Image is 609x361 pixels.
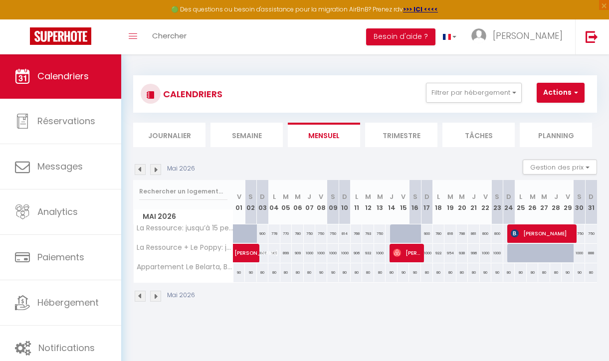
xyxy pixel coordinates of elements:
[503,263,515,282] div: 80
[327,224,339,243] div: 750
[362,263,374,282] div: 80
[421,180,433,224] th: 17
[283,192,289,201] abbr: M
[566,192,570,201] abbr: V
[471,28,486,43] img: ...
[456,224,468,243] div: 798
[355,192,358,201] abbr: L
[295,192,301,201] abbr: M
[554,192,558,201] abbr: J
[339,224,351,243] div: 814
[37,205,78,218] span: Analytics
[393,243,421,262] span: [PERSON_NAME]
[433,244,445,262] div: 922
[233,263,245,282] div: 90
[472,192,476,201] abbr: J
[550,263,562,282] div: 80
[366,28,435,45] button: Besoin d'aide ?
[447,192,453,201] abbr: M
[292,244,304,262] div: 909
[292,180,304,224] th: 06
[268,180,280,224] th: 04
[398,180,409,224] th: 15
[468,180,480,224] th: 21
[161,83,222,105] h3: CALENDRIERS
[233,180,245,224] th: 01
[339,244,351,262] div: 1000
[273,192,276,201] abbr: L
[135,244,235,251] span: La Ressource + Le Poppy: jusqu'à 19 personnes
[257,180,269,224] th: 03
[229,244,241,263] a: [PERSON_NAME]
[365,123,437,147] li: Trimestre
[493,29,563,42] span: [PERSON_NAME]
[167,291,195,300] p: Mai 2026
[351,180,363,224] th: 11
[327,180,339,224] th: 09
[374,244,386,262] div: 1000
[577,192,582,201] abbr: S
[480,224,492,243] div: 800
[268,263,280,282] div: 80
[327,263,339,282] div: 90
[586,30,598,43] img: logout
[541,192,547,201] abbr: M
[37,115,95,127] span: Réservations
[315,244,327,262] div: 1000
[574,224,586,243] div: 750
[442,123,515,147] li: Tâches
[456,180,468,224] th: 20
[468,224,480,243] div: 861
[515,263,527,282] div: 80
[409,180,421,224] th: 16
[437,192,440,201] abbr: L
[37,70,89,82] span: Calendriers
[245,263,257,282] div: 90
[304,263,316,282] div: 80
[351,263,363,282] div: 80
[527,263,539,282] div: 80
[37,160,83,173] span: Messages
[210,123,283,147] li: Semaine
[421,263,433,282] div: 80
[464,19,575,54] a: ... [PERSON_NAME]
[480,244,492,262] div: 1000
[426,83,522,103] button: Filtrer par hébergement
[421,244,433,262] div: 1000
[30,27,91,45] img: Super Booking
[456,244,468,262] div: 938
[280,263,292,282] div: 80
[134,209,233,224] span: Mai 2026
[491,263,503,282] div: 90
[260,192,265,201] abbr: D
[468,244,480,262] div: 996
[327,244,339,262] div: 1000
[257,263,269,282] div: 80
[480,180,492,224] th: 22
[342,192,347,201] abbr: D
[585,180,597,224] th: 31
[511,224,575,243] span: [PERSON_NAME]
[248,192,253,201] abbr: S
[339,180,351,224] th: 10
[268,224,280,243] div: 778
[237,192,241,201] abbr: V
[167,164,195,174] p: Mai 2026
[133,123,205,147] li: Journalier
[280,180,292,224] th: 05
[351,244,363,262] div: 906
[538,180,550,224] th: 27
[506,192,511,201] abbr: D
[562,263,574,282] div: 90
[331,192,335,201] abbr: S
[574,263,586,282] div: 90
[401,192,406,201] abbr: V
[319,192,323,201] abbr: V
[574,244,586,262] div: 1000
[362,180,374,224] th: 12
[585,224,597,243] div: 750
[503,180,515,224] th: 24
[538,263,550,282] div: 80
[315,180,327,224] th: 08
[403,5,438,13] a: >>> ICI <<<<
